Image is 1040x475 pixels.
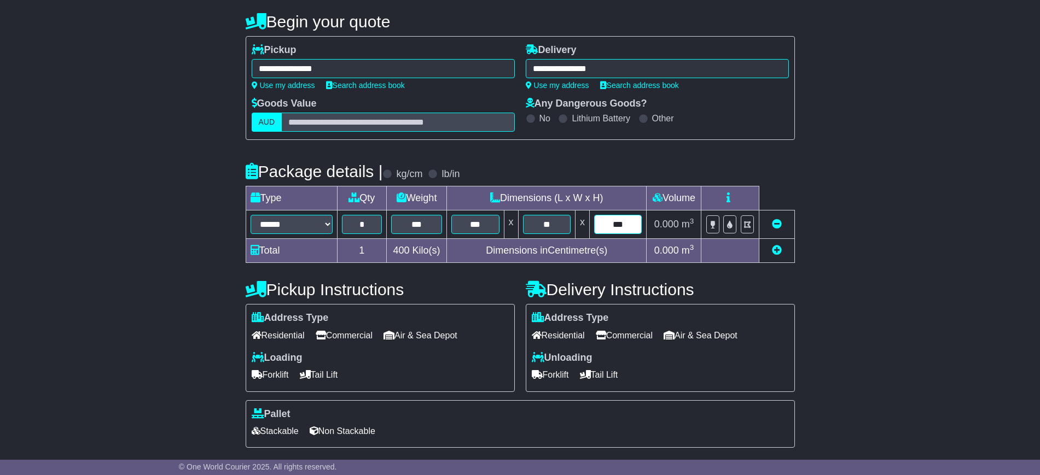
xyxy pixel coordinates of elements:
[572,113,630,124] label: Lithium Battery
[252,423,299,439] span: Stackable
[690,243,694,251] sup: 3
[504,210,518,239] td: x
[246,280,515,298] h4: Pickup Instructions
[246,13,795,31] h4: Begin your quote
[654,245,679,256] span: 0.000
[664,327,737,344] span: Air & Sea Depot
[526,280,795,298] h4: Delivery Instructions
[600,81,679,90] a: Search address book
[441,168,460,180] label: lb/in
[246,186,337,210] td: Type
[310,423,375,439] span: Non Stackable
[179,462,337,471] span: © One World Courier 2025. All rights reserved.
[246,162,383,180] h4: Package details |
[393,245,410,256] span: 400
[252,366,289,383] span: Forklift
[654,219,679,230] span: 0.000
[532,366,569,383] span: Forklift
[575,210,589,239] td: x
[532,327,585,344] span: Residential
[532,312,609,324] label: Address Type
[526,44,577,56] label: Delivery
[532,352,592,364] label: Unloading
[387,186,447,210] td: Weight
[690,217,694,225] sup: 3
[647,186,701,210] td: Volume
[252,408,290,420] label: Pallet
[252,312,329,324] label: Address Type
[384,327,457,344] span: Air & Sea Depot
[447,186,647,210] td: Dimensions (L x W x H)
[337,239,387,263] td: 1
[326,81,405,90] a: Search address book
[246,239,337,263] td: Total
[252,327,305,344] span: Residential
[252,113,282,132] label: AUD
[337,186,387,210] td: Qty
[682,245,694,256] span: m
[772,219,782,230] a: Remove this item
[252,44,297,56] label: Pickup
[526,98,647,110] label: Any Dangerous Goods?
[580,366,618,383] span: Tail Lift
[300,366,338,383] span: Tail Lift
[252,98,317,110] label: Goods Value
[316,327,373,344] span: Commercial
[447,239,647,263] td: Dimensions in Centimetre(s)
[596,327,653,344] span: Commercial
[772,245,782,256] a: Add new item
[526,81,589,90] a: Use my address
[682,219,694,230] span: m
[252,352,303,364] label: Loading
[396,168,422,180] label: kg/cm
[387,239,447,263] td: Kilo(s)
[252,81,315,90] a: Use my address
[539,113,550,124] label: No
[652,113,674,124] label: Other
